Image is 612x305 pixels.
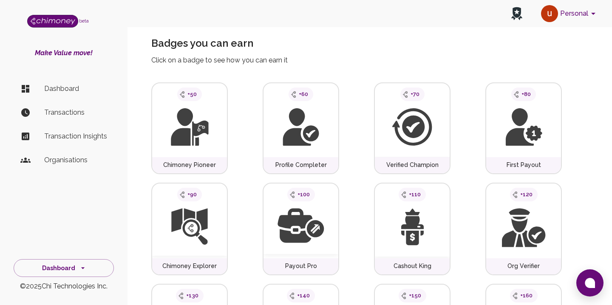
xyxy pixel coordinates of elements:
button: Open chat window [576,269,603,297]
p: Organisations [44,155,107,165]
h6: Chimoney Explorer [162,262,217,271]
h6: Verified Champion [386,161,439,170]
img: Logo [27,15,78,28]
h5: Badges you can earn [151,37,588,50]
img: avatar [541,5,558,22]
span: +80 [516,90,536,99]
h6: Cashout King [394,262,431,271]
span: +160 [515,291,538,300]
span: +110 [404,190,426,199]
span: +50 [182,90,202,99]
span: +90 [182,190,202,199]
span: +120 [515,190,538,199]
h6: First Payout [507,161,541,170]
p: Dashboard [44,84,107,94]
span: +100 [292,190,315,199]
span: +130 [181,291,204,300]
span: beta [79,18,89,23]
span: Click on a badge to see how you can earn it [151,55,588,65]
p: Transactions [44,107,107,118]
span: +150 [404,291,426,300]
h6: Org Verifier [507,262,540,271]
p: Transaction Insights [44,131,107,141]
span: +140 [292,291,315,300]
button: Dashboard [14,259,114,277]
button: account of current user [538,3,602,25]
span: +70 [405,90,425,99]
h6: Payout Pro [285,262,317,271]
h6: Chimoney Pioneer [163,161,216,170]
span: +60 [294,90,313,99]
h6: Profile Completer [275,161,327,170]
